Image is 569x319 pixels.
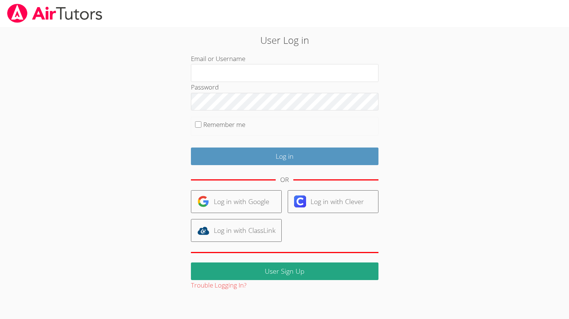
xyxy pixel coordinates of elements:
[6,4,103,23] img: airtutors_banner-c4298cdbf04f3fff15de1276eac7730deb9818008684d7c2e4769d2f7ddbe033.png
[280,174,289,185] div: OR
[294,195,306,207] img: clever-logo-6eab21bc6e7a338710f1a6ff85c0baf02591cd810cc4098c63d3a4b26e2feb20.svg
[131,33,438,47] h2: User Log in
[191,83,219,91] label: Password
[197,195,209,207] img: google-logo-50288ca7cdecda66e5e0955fdab243c47b7ad437acaf1139b6f446037453330a.svg
[191,54,245,63] label: Email or Username
[191,148,378,165] input: Log in
[197,225,209,237] img: classlink-logo-d6bb404cc1216ec64c9a2012d9dc4662098be43eaf13dc465df04b49fa7ab582.svg
[191,280,246,291] button: Trouble Logging In?
[288,190,378,213] a: Log in with Clever
[191,219,282,242] a: Log in with ClassLink
[191,262,378,280] a: User Sign Up
[191,190,282,213] a: Log in with Google
[203,120,245,129] label: Remember me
